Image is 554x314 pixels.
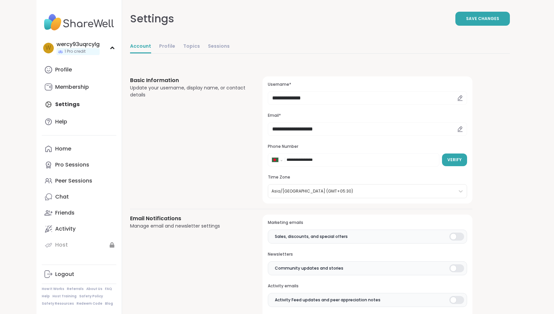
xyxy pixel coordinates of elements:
span: Activity Feed updates and peer appreciation notes [275,297,380,303]
h3: Email Notifications [130,215,247,223]
a: Chat [42,189,116,205]
span: Verify [447,157,462,163]
div: wercy93uqrcylg [57,41,100,48]
a: Activity [42,221,116,237]
h3: Time Zone [268,175,467,180]
a: Host Training [52,294,77,299]
div: Peer Sessions [55,177,92,185]
a: Profile [159,40,175,53]
div: Chat [55,193,69,201]
div: Manage email and newsletter settings [130,223,247,230]
a: Blog [105,301,113,306]
a: Help [42,294,50,299]
a: Referrals [67,287,84,291]
div: Pro Sessions [55,161,89,169]
span: Save Changes [466,16,499,22]
a: Safety Resources [42,301,74,306]
a: Profile [42,62,116,78]
a: Account [130,40,151,53]
h3: Newsletters [268,252,467,257]
h3: Basic Information [130,76,247,84]
a: Help [42,114,116,130]
div: Update your username, display name, or contact details [130,84,247,98]
span: 1 Pro credit [65,49,86,54]
h3: Phone Number [268,144,467,149]
span: Sales, discounts, and special offers [275,234,348,240]
button: Verify [442,153,467,166]
a: Peer Sessions [42,173,116,189]
a: About Us [86,287,102,291]
div: Membership [55,83,89,91]
a: Safety Policy [79,294,103,299]
a: Friends [42,205,116,221]
a: Home [42,141,116,157]
div: Profile [55,66,72,73]
h3: Email* [268,113,467,118]
a: Membership [42,79,116,95]
h3: Username* [268,82,467,87]
div: Help [55,118,67,125]
img: ShareWell Nav Logo [42,11,116,34]
span: Community updates and stories [275,265,343,271]
div: Host [55,241,68,249]
a: FAQ [105,287,112,291]
a: Sessions [208,40,230,53]
iframe: Spotlight [300,144,306,150]
div: Logout [55,271,74,278]
h3: Marketing emails [268,220,467,226]
a: Host [42,237,116,253]
div: Activity [55,225,76,233]
span: w [45,44,51,52]
a: How It Works [42,287,64,291]
button: Save Changes [455,12,510,26]
a: Redeem Code [77,301,102,306]
a: Pro Sessions [42,157,116,173]
a: Topics [183,40,200,53]
div: Settings [130,11,174,27]
a: Logout [42,266,116,282]
h3: Activity emails [268,283,467,289]
div: Friends [55,209,75,217]
div: Home [55,145,71,152]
